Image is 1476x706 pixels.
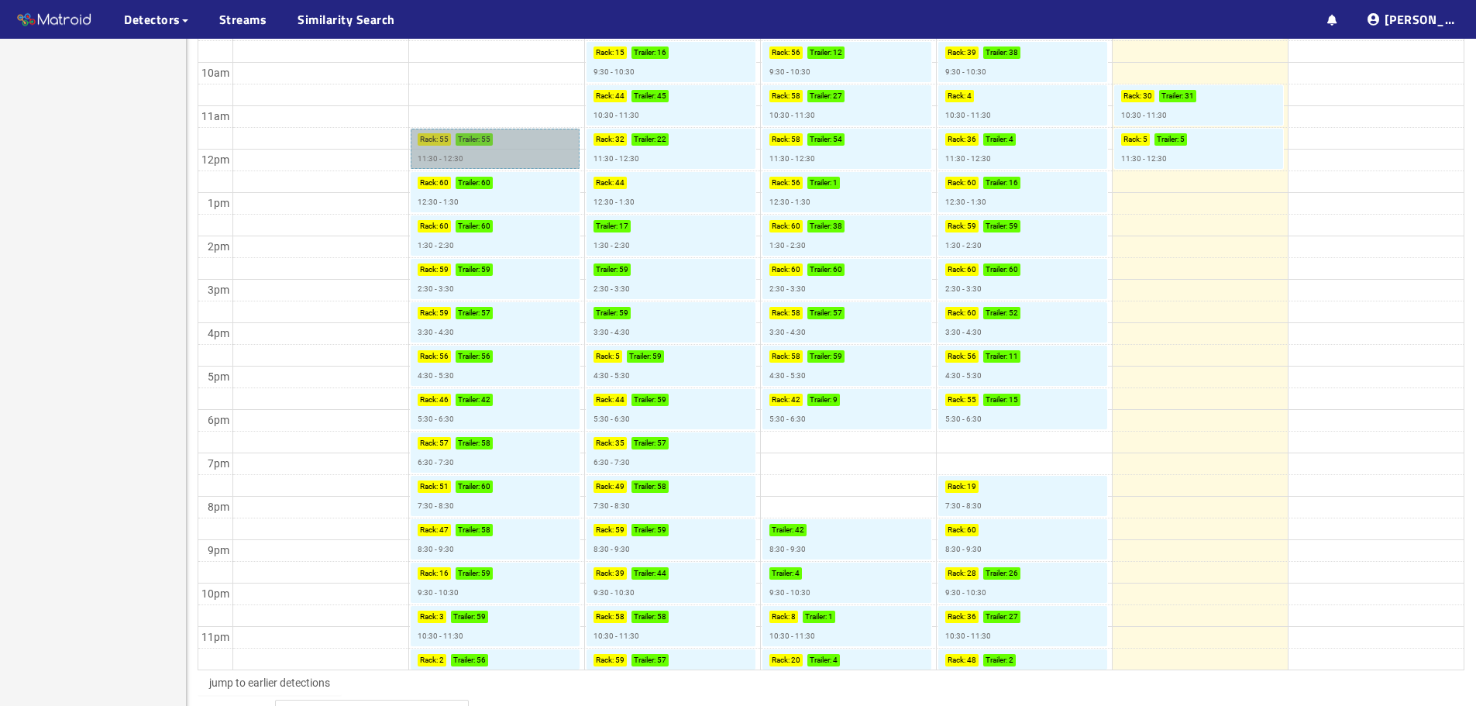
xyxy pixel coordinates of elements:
[439,263,449,276] p: 59
[205,195,232,212] div: 1pm
[439,524,449,536] p: 47
[945,196,986,208] p: 12:30 - 1:30
[420,524,438,536] p: Rack :
[634,90,655,102] p: Trailer :
[219,10,267,29] a: Streams
[619,263,628,276] p: 59
[657,46,666,59] p: 16
[593,196,635,208] p: 12:30 - 1:30
[198,585,232,602] div: 10pm
[657,524,666,536] p: 59
[420,480,438,493] p: Rack :
[481,177,490,189] p: 60
[986,177,1007,189] p: Trailer :
[1143,133,1147,146] p: 5
[420,567,438,580] p: Rack :
[945,587,986,599] p: 9:30 - 10:30
[791,350,800,363] p: 58
[198,108,232,125] div: 11am
[652,350,662,363] p: 59
[418,456,454,469] p: 6:30 - 7:30
[420,611,438,623] p: Rack :
[657,437,666,449] p: 57
[967,524,976,536] p: 60
[1123,90,1141,102] p: Rack :
[810,350,831,363] p: Trailer :
[967,394,976,406] p: 55
[791,654,800,666] p: 20
[593,66,635,78] p: 9:30 - 10:30
[439,220,449,232] p: 60
[205,238,232,255] div: 2pm
[439,437,449,449] p: 57
[615,177,624,189] p: 44
[481,567,490,580] p: 59
[634,46,655,59] p: Trailer :
[593,543,630,556] p: 8:30 - 9:30
[481,480,490,493] p: 60
[619,307,628,319] p: 59
[593,283,630,295] p: 2:30 - 3:30
[1009,567,1018,580] p: 26
[967,350,976,363] p: 56
[596,133,614,146] p: Rack :
[769,543,806,556] p: 8:30 - 9:30
[634,567,655,580] p: Trailer :
[458,177,480,189] p: Trailer :
[205,412,232,429] div: 6pm
[420,394,438,406] p: Rack :
[418,413,454,425] p: 5:30 - 6:30
[948,524,965,536] p: Rack :
[593,370,630,382] p: 4:30 - 5:30
[481,394,490,406] p: 42
[772,133,790,146] p: Rack :
[772,46,790,59] p: Rack :
[986,46,1007,59] p: Trailer :
[634,480,655,493] p: Trailer :
[198,151,232,168] div: 12pm
[593,587,635,599] p: 9:30 - 10:30
[948,263,965,276] p: Rack :
[615,350,620,363] p: 5
[772,220,790,232] p: Rack :
[769,666,815,679] p: 11:30 - 12:00
[593,413,630,425] p: 5:30 - 6:30
[1009,133,1013,146] p: 4
[769,196,810,208] p: 12:30 - 1:30
[986,611,1007,623] p: Trailer :
[967,220,976,232] p: 59
[481,350,490,363] p: 56
[657,133,666,146] p: 22
[481,307,490,319] p: 57
[420,307,438,319] p: Rack :
[634,133,655,146] p: Trailer :
[619,220,628,232] p: 17
[810,220,831,232] p: Trailer :
[986,263,1007,276] p: Trailer :
[596,90,614,102] p: Rack :
[481,220,490,232] p: 60
[967,611,976,623] p: 36
[769,109,815,122] p: 10:30 - 11:30
[945,283,982,295] p: 2:30 - 3:30
[967,90,972,102] p: 4
[986,350,1007,363] p: Trailer :
[948,480,965,493] p: Rack :
[945,500,982,512] p: 7:30 - 8:30
[967,177,976,189] p: 60
[593,109,639,122] p: 10:30 - 11:30
[948,177,965,189] p: Rack :
[481,524,490,536] p: 58
[596,437,614,449] p: Rack :
[205,281,232,298] div: 3pm
[1009,654,1013,666] p: 2
[833,46,842,59] p: 12
[205,542,232,559] div: 9pm
[593,239,630,252] p: 1:30 - 2:30
[769,66,810,78] p: 9:30 - 10:30
[657,480,666,493] p: 58
[769,283,806,295] p: 2:30 - 3:30
[1157,133,1178,146] p: Trailer :
[453,611,475,623] p: Trailer :
[481,437,490,449] p: 58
